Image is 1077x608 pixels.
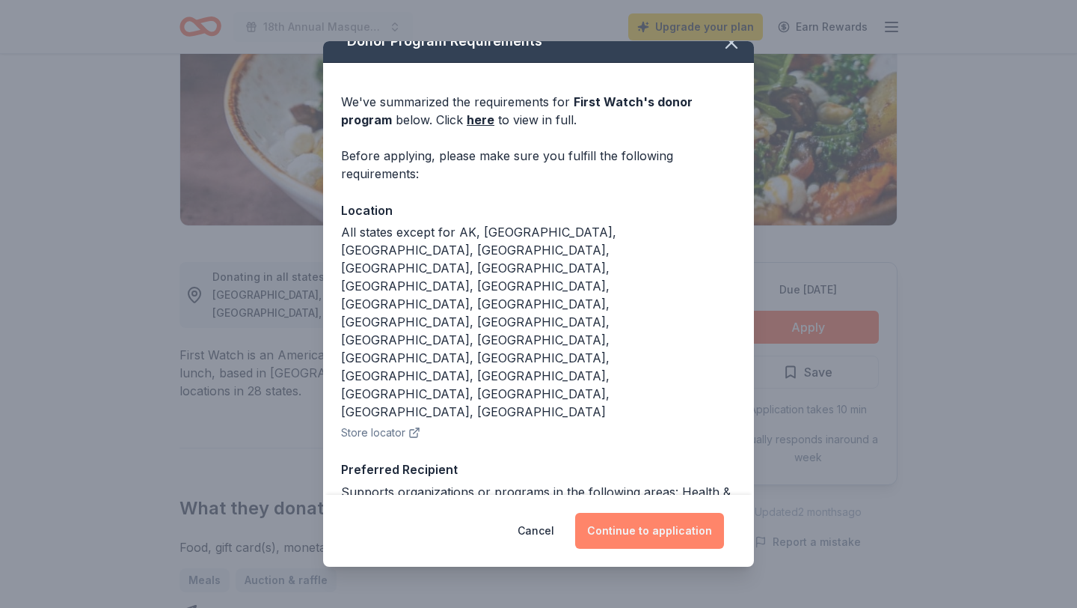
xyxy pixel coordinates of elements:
div: Supports organizations or programs in the following areas: Health & Wellness, Kids & Families, Fo... [341,483,736,519]
button: Continue to application [575,513,724,549]
div: We've summarized the requirements for below. Click to view in full. [341,93,736,129]
div: Preferred Recipient [341,460,736,479]
button: Cancel [518,513,554,549]
div: Location [341,201,736,220]
div: All states except for AK, [GEOGRAPHIC_DATA], [GEOGRAPHIC_DATA], [GEOGRAPHIC_DATA], [GEOGRAPHIC_DA... [341,223,736,421]
div: Before applying, please make sure you fulfill the following requirements: [341,147,736,183]
a: here [467,111,494,129]
button: Store locator [341,424,420,442]
div: Donor Program Requirements [323,20,754,63]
